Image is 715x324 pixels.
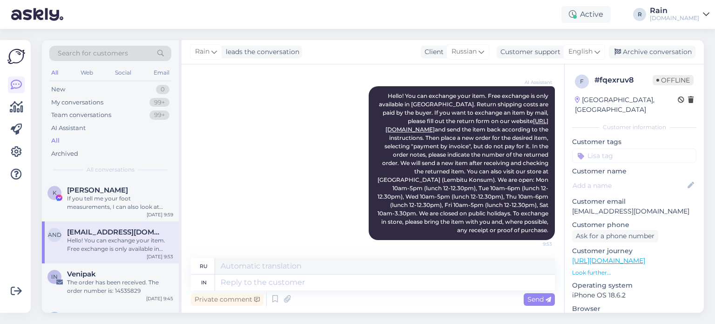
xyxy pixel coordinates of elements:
[572,281,633,290] font: Operating system
[623,48,692,56] font: Archive conversation
[425,48,444,56] font: Client
[67,312,164,320] span: piret.saarinen@gmail.com
[576,232,654,240] font: Ask for a phone number
[575,96,654,114] font: [GEOGRAPHIC_DATA], [GEOGRAPHIC_DATA]
[51,150,78,157] font: Archived
[51,111,111,118] font: Team conversations
[573,180,686,191] input: Add a name
[572,138,621,146] font: Customer tags
[147,211,173,218] div: [DATE] 9:59
[67,186,128,194] font: [PERSON_NAME]
[201,279,207,286] font: in
[51,98,103,106] font: My conversations
[572,167,627,175] font: Customer name
[572,197,626,206] font: Customer email
[200,258,208,274] div: ru
[603,124,666,131] font: Customer information
[378,126,550,234] font: and send the item back according to the instructions. Then place a new order for the desired item...
[67,227,195,236] font: [EMAIL_ADDRESS][DOMAIN_NAME]
[51,273,58,280] font: In
[572,247,633,255] font: Customer journey
[226,48,299,56] font: leads the conversation
[633,8,646,21] div: R
[53,189,57,196] font: K
[580,78,584,85] span: f
[67,270,96,278] span: Venipak
[650,7,709,22] a: Rain[DOMAIN_NAME]
[115,69,131,76] font: Social
[67,195,163,219] font: If you tell me your foot measurements, I can also look at sneakers.
[51,124,86,131] font: AI Assistant
[653,75,694,85] span: Offline
[79,67,95,79] div: Web
[87,166,135,173] font: All conversations
[195,295,252,303] font: Private comment
[650,14,699,22] div: [DOMAIN_NAME]
[51,137,60,144] font: All
[600,76,634,84] font: fqexruv8
[568,47,593,57] span: English
[572,304,600,313] font: Browser
[580,10,603,19] font: Active
[48,231,61,238] font: and
[49,67,60,79] div: All
[58,49,128,57] font: Search for customers
[650,6,668,15] font: Rain
[154,111,165,118] font: 99+
[146,296,173,302] font: [DATE] 9:45
[51,85,65,93] font: New
[594,76,600,84] font: #
[67,279,159,294] font: The order has been received. The order number is: 14535829
[67,269,96,278] font: Venipak
[572,207,696,216] p: [EMAIL_ADDRESS][DOMAIN_NAME]
[572,221,629,229] font: Customer phone
[572,269,611,276] font: Look further...
[7,48,25,65] img: Askly Logo
[67,228,164,236] span: evagorbacheva15@gmail.com
[500,48,560,56] font: Customer support
[525,79,552,85] font: AI Assistant
[195,47,209,55] font: Rain
[149,98,169,107] div: 99+
[543,241,552,247] font: 9:53
[379,92,550,124] font: Hello! You can exchange your item. Free exchange is only available in [GEOGRAPHIC_DATA]. Return s...
[572,149,696,163] input: Lisa tag
[147,254,173,260] font: [DATE] 9:53
[572,291,626,299] font: iPhone OS 18.6.2
[527,295,544,303] font: Send
[452,47,477,57] span: Russian
[152,67,171,79] div: Email
[572,256,645,265] a: [URL][DOMAIN_NAME]
[67,186,128,194] span: Karine Toodu
[156,85,169,94] div: 0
